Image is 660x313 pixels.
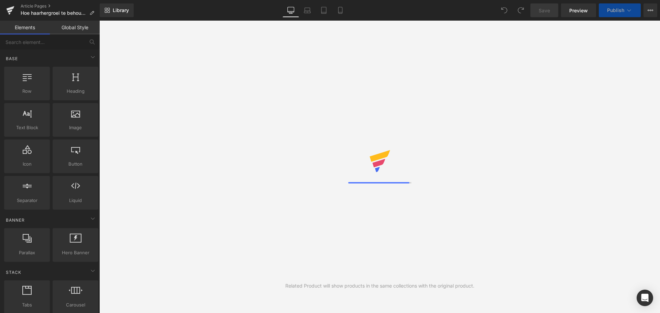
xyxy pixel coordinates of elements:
span: Image [55,124,96,131]
a: Global Style [50,21,100,34]
span: Carousel [55,301,96,309]
a: New Library [100,3,134,17]
span: Row [6,88,48,95]
div: Related Product will show products in the same collections with the original product. [285,282,474,290]
button: Publish [599,3,641,17]
span: Preview [569,7,588,14]
span: Heading [55,88,96,95]
a: Preview [561,3,596,17]
span: Icon [6,160,48,168]
a: Mobile [332,3,349,17]
div: Open Intercom Messenger [637,290,653,306]
span: Stack [5,269,22,276]
span: Save [539,7,550,14]
button: Undo [497,3,511,17]
span: Publish [607,8,624,13]
span: Hoe haarhergroei te behouden: een definitieve gids [21,10,87,16]
span: Hero Banner [55,249,96,256]
button: Redo [514,3,528,17]
span: Liquid [55,197,96,204]
span: Banner [5,217,25,223]
a: Desktop [283,3,299,17]
span: Base [5,55,19,62]
span: Parallax [6,249,48,256]
span: Separator [6,197,48,204]
button: More [643,3,657,17]
a: Laptop [299,3,316,17]
span: Button [55,160,96,168]
a: Article Pages [21,3,100,9]
span: Library [113,7,129,13]
a: Tablet [316,3,332,17]
span: Tabs [6,301,48,309]
span: Text Block [6,124,48,131]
